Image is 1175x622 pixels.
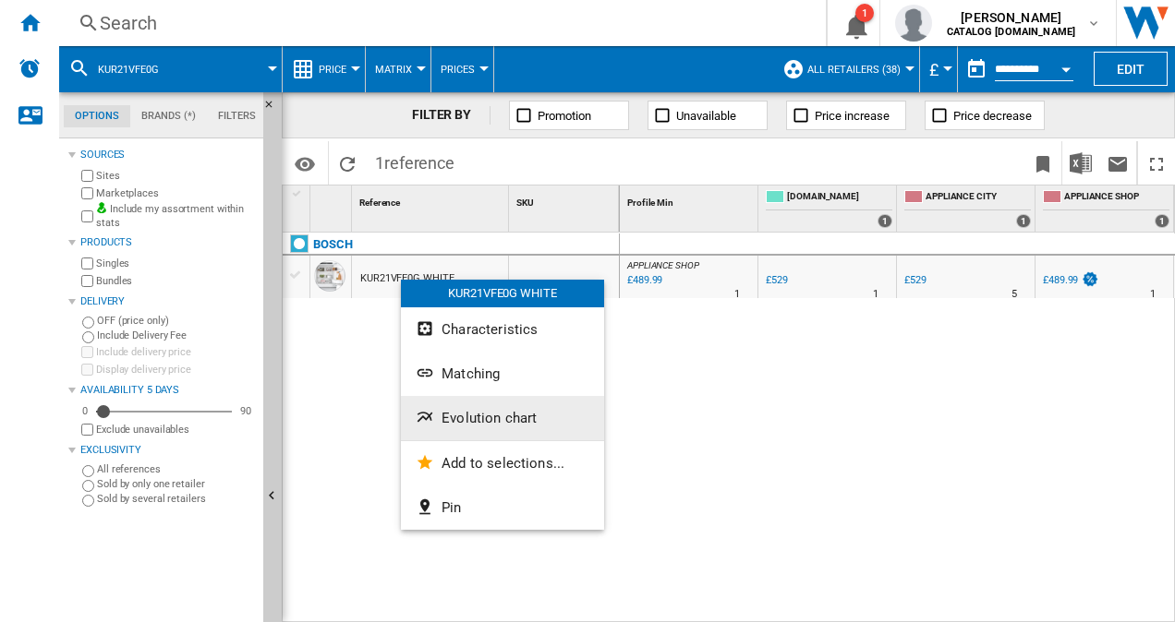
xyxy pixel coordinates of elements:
[401,352,604,396] button: Matching
[442,321,538,338] span: Characteristics
[401,441,604,485] button: Add to selections...
[401,280,604,307] div: KUR21VFE0G WHITE
[442,455,564,472] span: Add to selections...
[442,365,500,382] span: Matching
[401,307,604,352] button: Characteristics
[442,499,461,516] span: Pin
[442,410,537,426] span: Evolution chart
[401,396,604,440] button: Evolution chart
[401,485,604,530] button: Pin...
